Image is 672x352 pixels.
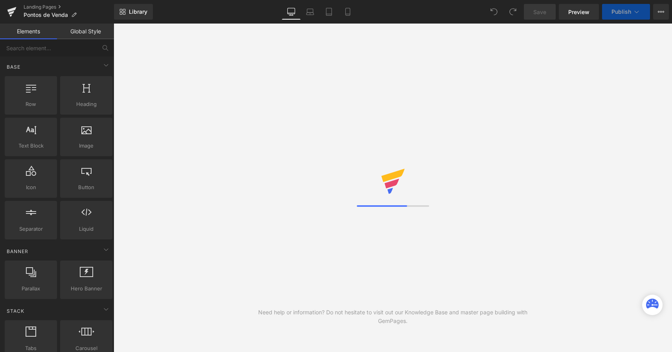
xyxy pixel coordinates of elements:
span: Base [6,63,21,71]
span: Library [129,8,147,15]
span: Liquid [62,225,110,233]
span: Preview [568,8,589,16]
span: Save [533,8,546,16]
span: Row [7,100,55,108]
a: Tablet [319,4,338,20]
span: Parallax [7,285,55,293]
span: Button [62,183,110,192]
button: Undo [486,4,502,20]
span: Text Block [7,142,55,150]
button: More [653,4,669,20]
a: New Library [114,4,153,20]
div: Need help or information? Do not hesitate to visit out our Knowledge Base and master page buildin... [253,308,532,325]
span: Image [62,142,110,150]
span: Pontos de Venda [24,12,68,18]
span: Publish [611,9,631,15]
a: Mobile [338,4,357,20]
a: Global Style [57,24,114,39]
a: Landing Pages [24,4,114,10]
span: Icon [7,183,55,192]
button: Publish [602,4,650,20]
a: Desktop [282,4,301,20]
span: Heading [62,100,110,108]
a: Laptop [301,4,319,20]
span: Separator [7,225,55,233]
a: Preview [559,4,599,20]
span: Hero Banner [62,285,110,293]
button: Redo [505,4,521,20]
span: Banner [6,248,29,255]
span: Stack [6,307,25,315]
